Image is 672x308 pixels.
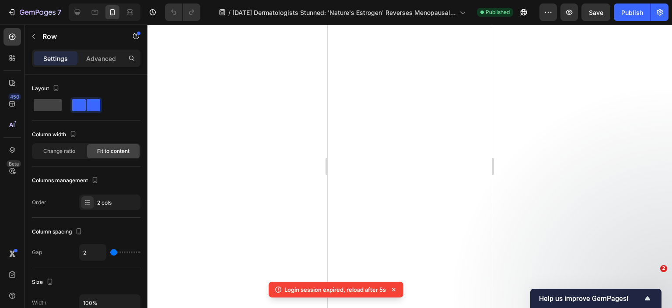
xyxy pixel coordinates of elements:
[589,9,603,16] span: Save
[97,199,138,207] div: 2 cols
[642,278,663,299] iframe: Intercom live chat
[32,129,78,141] div: Column width
[3,4,65,21] button: 7
[97,147,129,155] span: Fit to content
[57,7,61,18] p: 7
[7,160,21,167] div: Beta
[614,4,651,21] button: Publish
[42,31,117,42] p: Row
[32,226,84,238] div: Column spacing
[43,147,75,155] span: Change ratio
[32,299,46,307] div: Width
[486,8,510,16] span: Published
[43,54,68,63] p: Settings
[165,4,200,21] div: Undo/Redo
[32,198,46,206] div: Order
[32,248,42,256] div: Gap
[80,244,106,260] input: Auto
[539,294,642,303] span: Help us improve GemPages!
[8,93,21,100] div: 450
[621,8,643,17] div: Publish
[86,54,116,63] p: Advanced
[232,8,456,17] span: [DATE] Dermatologists Stunned: 'Nature's Estrogen' Reverses Menopausal Hair Loss [DATE] (No Drugs...
[539,293,653,304] button: Show survey - Help us improve GemPages!
[32,276,55,288] div: Size
[660,265,667,272] span: 2
[284,285,386,294] p: Login session expired, reload after 5s
[32,175,100,187] div: Columns management
[328,25,492,308] iframe: Design area
[228,8,231,17] span: /
[581,4,610,21] button: Save
[32,83,61,95] div: Layout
